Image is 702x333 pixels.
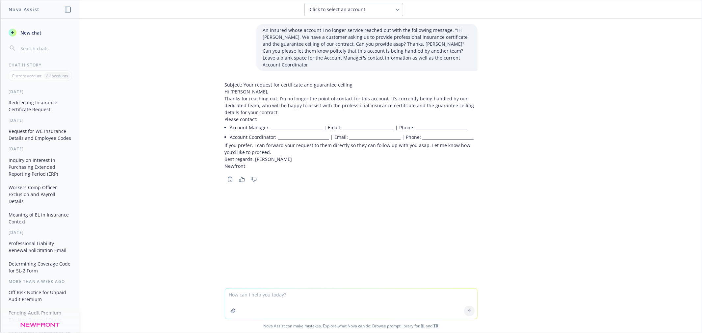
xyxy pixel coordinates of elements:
[1,279,79,284] div: More than a week ago
[310,6,366,13] span: Click to select an account
[434,323,439,329] a: TR
[19,29,41,36] span: New chat
[9,6,39,13] h1: Nova Assist
[6,27,74,38] button: New chat
[1,146,79,152] div: [DATE]
[225,156,478,169] p: Best regards, [PERSON_NAME] Newfront
[6,307,74,325] button: Pending Audit Premium Blocking Renewal Quote
[6,126,74,143] button: Request for WC Insurance Details and Employee Codes
[19,44,71,53] input: Search chats
[46,73,68,79] p: All accounts
[225,88,478,95] p: Hi [PERSON_NAME],
[304,3,403,16] button: Click to select an account
[1,230,79,235] div: [DATE]
[1,89,79,94] div: [DATE]
[6,155,74,179] button: Inquiry on Interest in Purchasing Extended Reporting Period (ERP)
[3,319,699,333] span: Nova Assist can make mistakes. Explore what Nova can do: Browse prompt library for and
[421,323,425,329] a: BI
[225,81,478,88] p: Subject: Your request for certificate and guarantee ceiling
[248,175,259,184] button: Thumbs down
[6,97,74,115] button: Redirecting Insurance Certificate Request
[6,258,74,276] button: Determining Coverage Code for SL-2 Form
[6,287,74,305] button: Off-Risk Notice for Unpaid Audit Premium
[230,132,478,142] li: Account Coordinator: __________________________ | Email: __________________________ | Phone: ____...
[230,123,478,132] li: Account Manager: __________________________ | Email: __________________________ | Phone: ________...
[6,209,74,227] button: Meaning of EL in Insurance Context
[1,117,79,123] div: [DATE]
[1,62,79,68] div: Chat History
[263,27,471,68] p: An insured whose account I no longer service reached out with the following message, "Hi [PERSON_...
[6,182,74,207] button: Workers Comp Officer Exclusion and Payroll Details
[225,116,478,123] p: Please contact:
[12,73,41,79] p: Current account
[225,95,478,116] p: Thanks for reaching out. I’m no longer the point of contact for this account. It’s currently bein...
[227,176,233,182] svg: Copy to clipboard
[225,142,478,156] p: If you prefer, I can forward your request to them directly so they can follow up with you asap. L...
[6,238,74,256] button: Professional Liability Renewal Solicitation Email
